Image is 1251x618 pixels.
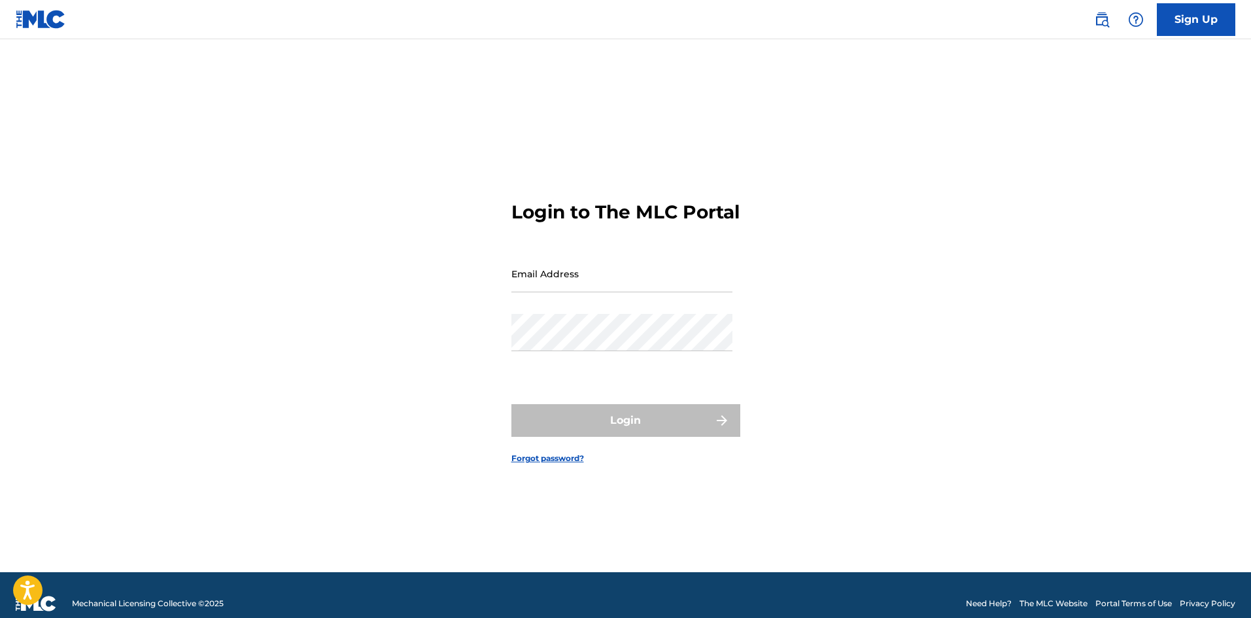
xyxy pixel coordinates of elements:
div: Help [1123,7,1149,33]
a: Privacy Policy [1180,598,1235,609]
img: search [1094,12,1110,27]
a: Need Help? [966,598,1012,609]
h3: Login to The MLC Portal [511,201,740,224]
img: help [1128,12,1144,27]
a: Portal Terms of Use [1095,598,1172,609]
span: Mechanical Licensing Collective © 2025 [72,598,224,609]
a: Forgot password? [511,453,584,464]
a: Public Search [1089,7,1115,33]
a: Sign Up [1157,3,1235,36]
a: The MLC Website [1020,598,1088,609]
img: logo [16,596,56,611]
img: MLC Logo [16,10,66,29]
